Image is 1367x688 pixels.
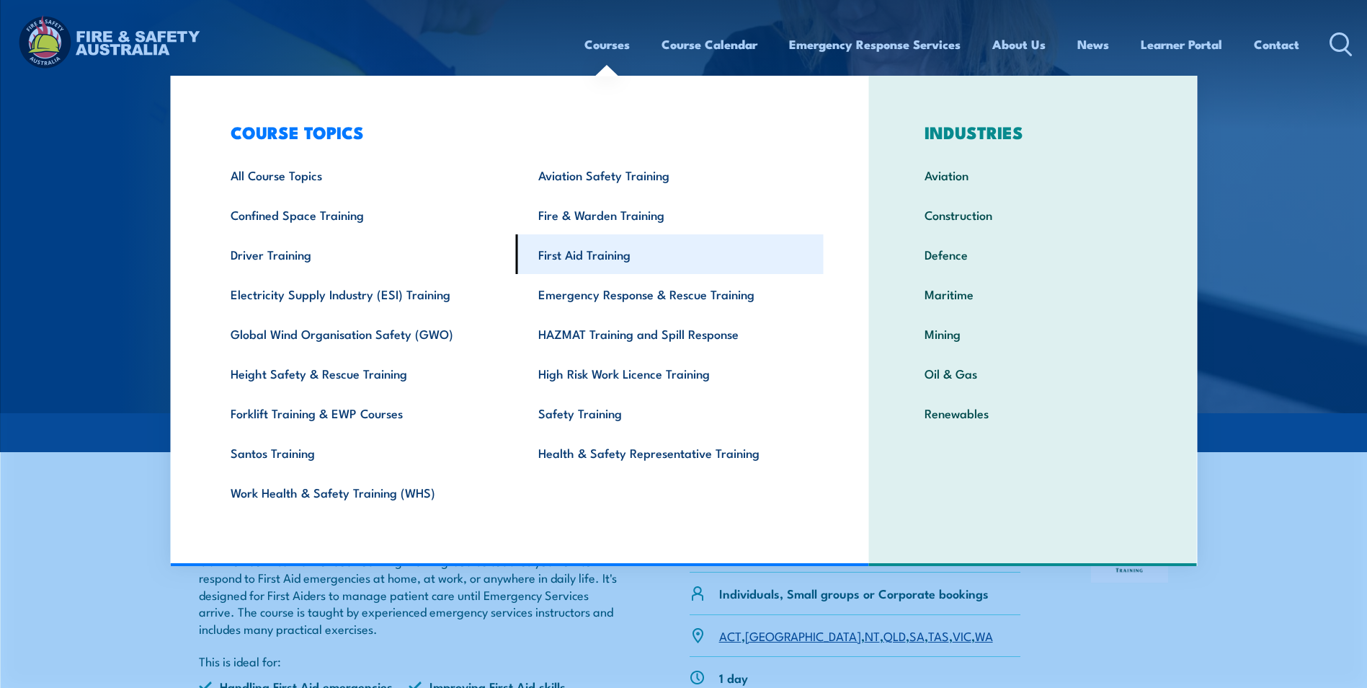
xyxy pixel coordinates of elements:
[208,393,516,433] a: Forklift Training & EWP Courses
[719,627,993,644] p: , , , , , , ,
[1254,25,1299,63] a: Contact
[865,627,880,644] a: NT
[902,274,1164,314] a: Maritime
[584,25,630,63] a: Courses
[719,627,742,644] a: ACT
[883,627,906,644] a: QLD
[928,627,949,644] a: TAS
[516,234,824,274] a: First Aid Training
[789,25,961,63] a: Emergency Response Services
[516,195,824,234] a: Fire & Warden Training
[199,653,620,669] p: This is ideal for:
[902,314,1164,353] a: Mining
[208,274,516,314] a: Electricity Supply Industry (ESI) Training
[719,585,989,601] p: Individuals, Small groups or Corporate bookings
[902,393,1164,433] a: Renewables
[662,25,757,63] a: Course Calendar
[1141,25,1222,63] a: Learner Portal
[719,669,748,686] p: 1 day
[1077,25,1109,63] a: News
[208,195,516,234] a: Confined Space Training
[199,552,620,637] p: Our Provide First Aid Blended Learning Training Course teaches you how to respond to First Aid em...
[516,393,824,433] a: Safety Training
[208,433,516,472] a: Santos Training
[975,627,993,644] a: WA
[909,627,925,644] a: SA
[516,314,824,353] a: HAZMAT Training and Spill Response
[516,155,824,195] a: Aviation Safety Training
[516,433,824,472] a: Health & Safety Representative Training
[992,25,1046,63] a: About Us
[902,234,1164,274] a: Defence
[745,627,861,644] a: [GEOGRAPHIC_DATA]
[208,314,516,353] a: Global Wind Organisation Safety (GWO)
[208,155,516,195] a: All Course Topics
[902,195,1164,234] a: Construction
[516,274,824,314] a: Emergency Response & Rescue Training
[902,122,1164,142] h3: INDUSTRIES
[208,353,516,393] a: Height Safety & Rescue Training
[516,353,824,393] a: High Risk Work Licence Training
[208,234,516,274] a: Driver Training
[208,472,516,512] a: Work Health & Safety Training (WHS)
[953,627,971,644] a: VIC
[902,155,1164,195] a: Aviation
[208,122,824,142] h3: COURSE TOPICS
[902,353,1164,393] a: Oil & Gas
